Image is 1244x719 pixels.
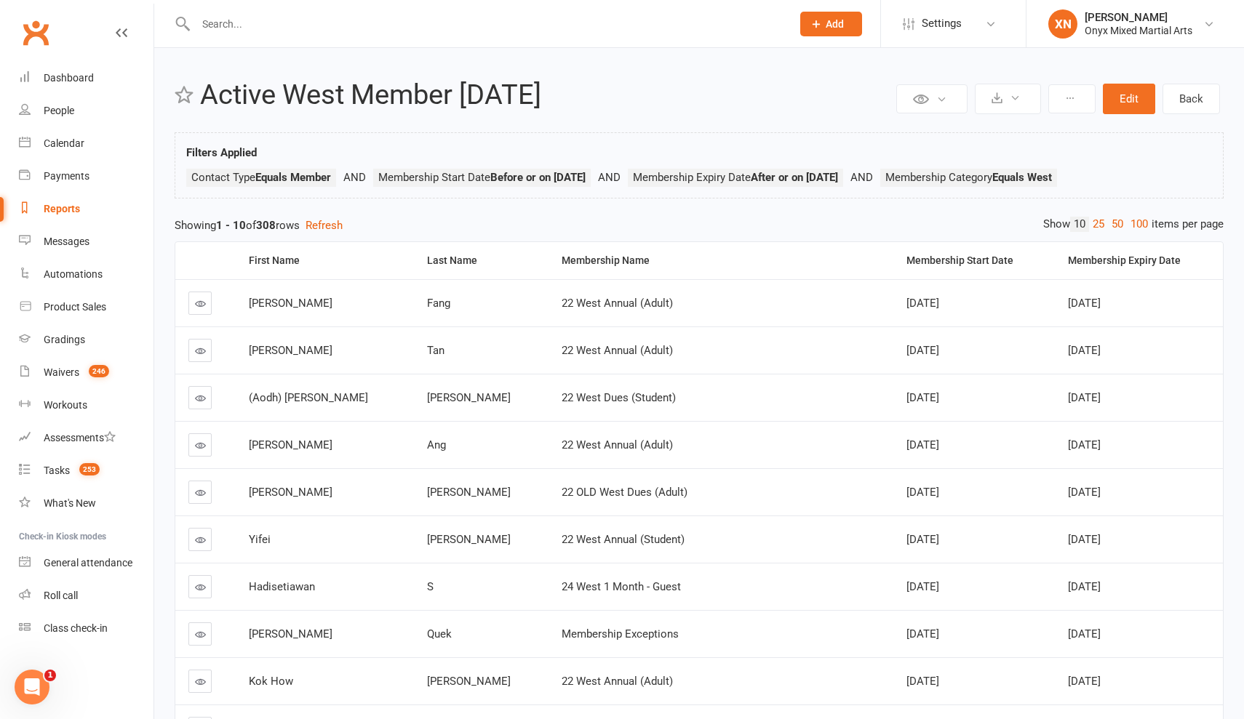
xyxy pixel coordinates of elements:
[378,171,586,184] span: Membership Start Date
[44,72,94,84] div: Dashboard
[44,105,74,116] div: People
[71,7,165,18] h1: [PERSON_NAME]
[44,137,84,149] div: Calendar
[427,627,452,640] span: Quek
[249,675,293,688] span: Kok How
[1068,344,1101,357] span: [DATE]
[92,476,104,488] button: Start recording
[562,438,673,451] span: 22 West Annual (Adult)
[906,255,1043,266] div: Membership Start Date
[427,486,511,499] span: [PERSON_NAME]
[751,171,838,184] strong: After or on [DATE]
[44,557,132,569] div: General attendance
[23,230,165,241] b: Create a Custom Report:
[44,432,116,443] div: Assessments
[44,366,79,378] div: Waivers
[34,296,255,321] b: Membership > Membership Active? > Is > Yes
[19,95,153,127] a: People
[12,170,279,483] div: You can create a custom report to get active members for [DATE] at [GEOGRAPHIC_DATA] specifically...
[19,258,153,291] a: Automations
[885,171,1052,184] span: Membership Category
[1068,675,1101,688] span: [DATE]
[562,580,681,593] span: 24 West 1 Month - Guest
[174,337,186,349] a: Source reference 2621881:
[1068,438,1101,451] span: [DATE]
[44,622,108,634] div: Class check-in
[19,487,153,520] a: What's New
[427,675,511,688] span: [PERSON_NAME]
[44,399,87,411] div: Workouts
[1068,580,1101,593] span: [DATE]
[19,62,153,95] a: Dashboard
[19,193,153,225] a: Reports
[490,171,586,184] strong: Before or on [DATE]
[906,297,939,310] span: [DATE]
[79,463,100,475] span: 253
[562,297,673,310] span: 22 West Annual (Adult)
[89,365,109,377] span: 246
[633,171,838,184] span: Membership Expiry Date
[34,251,268,278] li: Navigate to Reports and click "New Report"
[1068,297,1101,310] span: [DATE]
[562,675,673,688] span: 22 West Annual (Adult)
[1163,84,1220,114] a: Back
[23,64,183,79] div: Did that answer your question?
[44,301,106,313] div: Product Sales
[427,438,446,451] span: Ang
[186,146,257,159] strong: Filters Applied
[121,382,133,393] a: Source reference 143271:
[46,476,57,488] button: Emoji picker
[17,15,54,51] a: Clubworx
[12,99,279,171] div: Xin says…
[44,670,56,681] span: 1
[427,391,511,404] span: [PERSON_NAME]
[175,217,1224,234] div: Showing of rows
[1085,11,1192,24] div: [PERSON_NAME]
[52,99,279,159] div: there's no filter option. how else can I find how many active members I have in [DATE] at [GEOGRA...
[1043,217,1224,232] div: Show items per page
[922,7,962,40] span: Settings
[1103,84,1155,114] button: Edit
[249,533,271,546] span: Yifei
[23,476,34,488] button: Upload attachment
[427,255,537,266] div: Last Name
[200,80,893,111] h2: Active West Member [DATE]
[19,225,153,258] a: Messages
[906,391,939,404] span: [DATE]
[906,486,939,499] span: [DATE]
[1048,9,1077,39] div: XN
[1070,217,1089,232] a: 10
[906,675,939,688] span: [DATE]
[23,179,268,222] div: You can create a custom report to get active members for [DATE] at [GEOGRAPHIC_DATA] specifically...
[1068,391,1101,404] span: [DATE]
[19,612,153,645] a: Class kiosk mode
[1068,533,1101,546] span: [DATE]
[906,438,939,451] span: [DATE]
[19,547,153,579] a: General attendance kiosk mode
[1068,255,1211,266] div: Membership Expiry Date
[19,579,153,612] a: Roll call
[19,356,153,389] a: Waivers 246
[1089,217,1108,232] a: 25
[19,422,153,454] a: Assessments
[12,170,279,515] div: Toby says…
[562,344,673,357] span: 22 West Annual (Adult)
[255,6,282,32] div: Close
[1068,627,1101,640] span: [DATE]
[34,281,268,363] li: Name your report and add these filters: • (for active members) • (for location filtering) • Add a...
[1068,486,1101,499] span: [DATE]
[562,486,687,499] span: 22 OLD West Dues (Adult)
[1127,217,1152,232] a: 100
[12,55,195,87] div: Did that answer your question?
[256,219,276,232] strong: 308
[216,219,246,232] strong: 1 - 10
[826,18,844,30] span: Add
[19,160,153,193] a: Payments
[44,236,89,247] div: Messages
[562,627,679,640] span: Membership Exceptions
[19,389,153,422] a: Workouts
[15,670,49,704] iframe: Intercom live chat
[249,486,332,499] span: [PERSON_NAME]
[249,255,402,266] div: First Name
[23,418,268,475] div: This will show you only active members from the Onyx West location for your specified time period...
